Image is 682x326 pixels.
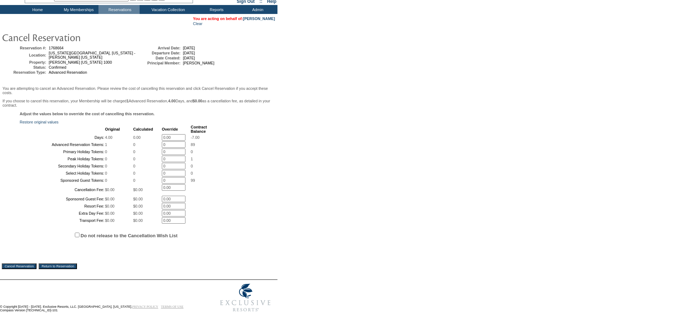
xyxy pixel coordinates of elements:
[133,164,135,168] span: 0
[20,184,104,195] td: Cancellation Fee:
[133,211,143,215] span: $0.00
[105,178,107,183] span: 0
[20,156,104,162] td: Peak Holiday Tokens:
[191,135,199,140] span: -7.00
[191,178,195,183] span: 99
[132,305,158,308] a: PRIVACY POLICY
[3,70,46,74] td: Reservation Type:
[193,16,275,21] span: You are acting on behalf of:
[105,211,115,215] span: $0.00
[3,46,46,50] td: Reservation #:
[168,99,176,103] b: 4.00
[39,263,77,269] input: Return to Reservation
[105,135,112,140] span: 4.00
[20,112,155,116] b: Adjust the values below to override the cost of cancelling this reservation.
[133,135,141,140] span: 0.00
[195,5,236,14] td: Reports
[105,204,115,208] span: $0.00
[105,218,115,223] span: $0.00
[191,150,193,154] span: 0
[49,70,87,74] span: Advanced Reservation
[133,188,143,192] span: $0.00
[105,197,115,201] span: $0.00
[183,56,195,60] span: [DATE]
[191,171,193,175] span: 0
[191,125,207,133] b: Contract Balance
[140,5,195,14] td: Vacation Collection
[20,170,104,176] td: Select Holiday Tokens:
[49,51,135,59] span: [US_STATE][GEOGRAPHIC_DATA], [US_STATE] - [PERSON_NAME] [US_STATE]
[137,56,180,60] td: Date Created:
[3,60,46,64] td: Property:
[20,177,104,184] td: Sponsored Guest Tokens:
[133,218,143,223] span: $0.00
[183,51,195,55] span: [DATE]
[133,204,143,208] span: $0.00
[20,120,58,124] a: Restore original values
[137,51,180,55] td: Departure Date:
[105,164,107,168] span: 0
[137,61,180,65] td: Principal Member:
[105,188,115,192] span: $0.00
[137,46,180,50] td: Arrival Date:
[161,305,184,308] a: TERMS OF USE
[49,60,112,64] span: [PERSON_NAME] [US_STATE] 1000
[20,134,104,141] td: Days:
[2,263,37,269] input: Cancel Reservation
[20,163,104,169] td: Secondary Holiday Tokens:
[3,65,46,69] td: Status:
[213,280,277,316] img: Exclusive Resorts
[133,197,143,201] span: $0.00
[49,65,66,69] span: Confirmed
[133,171,135,175] span: 0
[127,99,129,103] b: 1
[20,203,104,209] td: Resort Fee:
[243,16,275,21] a: [PERSON_NAME]
[162,127,178,131] b: Override
[183,61,214,65] span: [PERSON_NAME]
[191,164,193,168] span: 0
[133,127,153,131] b: Calculated
[3,99,275,107] p: If you choose to cancel this reservation, your Membership will be charged Advanced Reservation, D...
[133,178,135,183] span: 0
[16,5,57,14] td: Home
[20,196,104,202] td: Sponsored Guest Fee:
[57,5,98,14] td: My Memberships
[20,217,104,224] td: Transport Fee:
[191,157,193,161] span: 1
[105,142,107,147] span: 1
[3,51,46,59] td: Location:
[193,21,202,26] a: Clear
[105,171,107,175] span: 0
[105,157,107,161] span: 0
[133,142,135,147] span: 0
[191,142,195,147] span: 89
[20,149,104,155] td: Primary Holiday Tokens:
[3,86,275,95] p: You are attempting to cancel an Advanced Reservation. Please review the cost of cancelling this r...
[193,99,202,103] b: $0.00
[133,150,135,154] span: 0
[105,150,107,154] span: 0
[49,46,64,50] span: 1768664
[105,127,120,131] b: Original
[236,5,277,14] td: Admin
[20,210,104,216] td: Extra Day Fee:
[98,5,140,14] td: Reservations
[81,233,178,238] label: Do not release to the Cancellation Wish List
[183,46,195,50] span: [DATE]
[2,30,145,44] img: pgTtlCancelRes.gif
[20,141,104,148] td: Advanced Reservation Tokens:
[133,157,135,161] span: 0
